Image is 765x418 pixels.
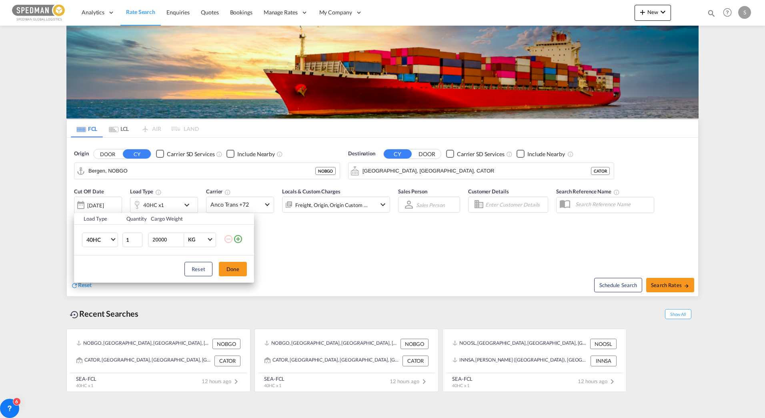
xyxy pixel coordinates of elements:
[122,233,142,247] input: Qty
[224,234,233,244] md-icon: icon-minus-circle-outline
[74,213,122,225] th: Load Type
[184,262,212,276] button: Reset
[86,236,110,244] span: 40HC
[151,215,219,222] div: Cargo Weight
[122,213,146,225] th: Quantity
[219,262,247,276] button: Done
[152,233,184,247] input: Enter Weight
[233,234,243,244] md-icon: icon-plus-circle-outline
[82,233,118,247] md-select: Choose: 40HC
[188,236,195,243] div: KG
